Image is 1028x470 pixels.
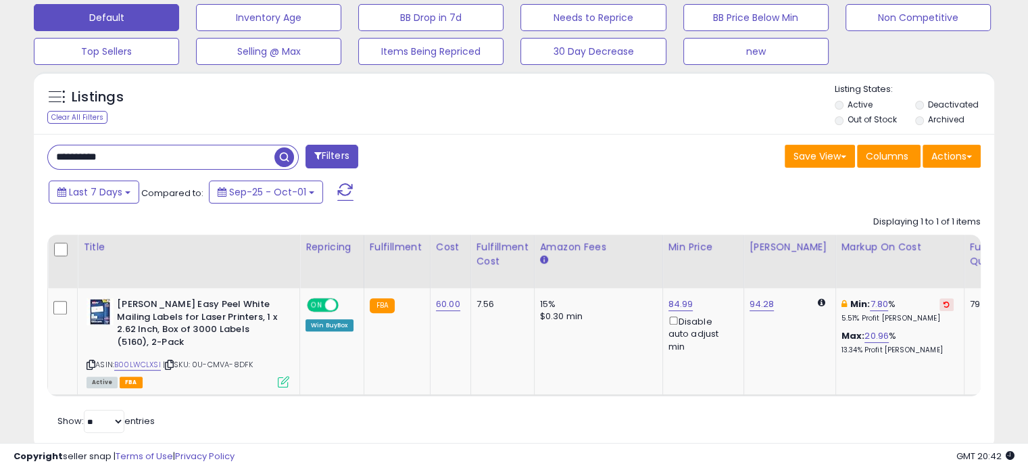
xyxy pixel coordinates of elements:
button: BB Drop in 7d [358,4,504,31]
strong: Copyright [14,450,63,463]
label: Out of Stock [848,114,897,125]
button: Columns [857,145,921,168]
button: Last 7 Days [49,181,139,204]
div: 15% [540,298,652,310]
a: 7.80 [870,298,888,311]
span: FBA [120,377,143,388]
div: Min Price [668,240,738,254]
a: B00LWCLXSI [114,359,161,371]
span: Columns [866,149,908,163]
button: Non Competitive [846,4,991,31]
span: All listings currently available for purchase on Amazon [87,377,118,388]
label: Active [848,99,873,110]
p: 13.34% Profit [PERSON_NAME] [841,346,954,355]
a: 60.00 [436,298,460,311]
div: % [841,330,954,355]
div: Repricing [305,240,358,254]
a: Terms of Use [116,450,173,463]
b: Max: [841,329,865,342]
button: Actions [923,145,981,168]
button: Inventory Age [196,4,341,31]
button: Sep-25 - Oct-01 [209,181,323,204]
button: Top Sellers [34,38,179,65]
p: Listing States: [835,83,994,96]
div: Fulfillment [370,240,424,254]
small: FBA [370,298,395,313]
span: Sep-25 - Oct-01 [229,185,306,199]
small: Amazon Fees. [540,254,548,266]
button: Items Being Repriced [358,38,504,65]
a: 84.99 [668,298,693,311]
span: 2025-10-9 20:42 GMT [956,450,1014,463]
div: 7.56 [476,298,524,310]
a: 94.28 [750,298,775,311]
div: Amazon Fees [540,240,657,254]
div: Markup on Cost [841,240,958,254]
button: Selling @ Max [196,38,341,65]
p: 5.51% Profit [PERSON_NAME] [841,314,954,323]
h5: Listings [72,88,124,107]
label: Deactivated [927,99,978,110]
i: This overrides the store level min markup for this listing [841,300,847,308]
span: Compared to: [141,187,203,199]
div: seller snap | | [14,450,235,463]
b: [PERSON_NAME] Easy Peel White Mailing Labels for Laser Printers, 1 x 2.62 Inch, Box of 3000 Label... [117,298,281,352]
i: Revert to store-level Min Markup [944,301,950,308]
img: 51JknWrp0aL._SL40_.jpg [87,298,114,325]
a: Privacy Policy [175,450,235,463]
a: 20.96 [864,329,889,343]
div: Fulfillment Cost [476,240,529,268]
div: 79 [970,298,1012,310]
b: Min: [850,298,871,310]
div: % [841,298,954,323]
div: Clear All Filters [47,111,107,124]
div: ASIN: [87,298,289,386]
button: Default [34,4,179,31]
span: Show: entries [57,415,155,427]
th: The percentage added to the cost of goods (COGS) that forms the calculator for Min & Max prices. [835,235,964,288]
label: Archived [927,114,964,125]
button: new [683,38,829,65]
button: Save View [785,145,855,168]
button: Filters [305,145,358,168]
span: OFF [337,300,358,311]
span: ON [308,300,325,311]
button: 30 Day Decrease [520,38,666,65]
span: | SKU: 0U-CMVA-8DFK [163,359,253,370]
div: Disable auto adjust min [668,314,733,353]
div: $0.30 min [540,310,652,323]
div: Displaying 1 to 1 of 1 items [873,216,981,229]
div: Fulfillable Quantity [970,240,1017,268]
div: Win BuyBox [305,319,353,331]
div: Cost [436,240,465,254]
button: BB Price Below Min [683,4,829,31]
div: [PERSON_NAME] [750,240,830,254]
span: Last 7 Days [69,185,122,199]
div: Title [83,240,294,254]
button: Needs to Reprice [520,4,666,31]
